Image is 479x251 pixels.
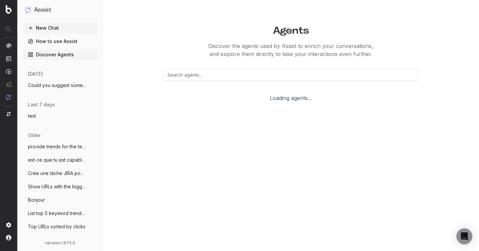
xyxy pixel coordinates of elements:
[28,82,86,89] span: Could you suggest some relative keywords
[6,43,11,48] img: Analytics
[6,69,11,74] img: Activation
[28,101,55,108] span: last 7 days
[28,197,45,203] span: Bonjour
[23,221,97,232] button: Top URLs sorted by clicks
[23,195,97,205] button: Bonjour
[34,5,51,15] h1: Assist
[28,237,86,243] span: Explain why my website lost traffic duri
[23,111,97,121] button: test
[7,112,11,116] img: Switch project
[28,132,41,139] span: older
[6,56,11,61] img: Intelligence
[6,82,11,87] img: Studio
[28,143,86,150] span: provide trends for the term and its vari
[23,80,97,91] button: Could you suggest some relative keywords
[142,94,440,102] div: Loading agents...
[23,181,97,192] button: Show URLs with the biggest drop in impre
[28,183,86,190] span: Show URLs with the biggest drop in impre
[6,5,12,14] img: Botify logo
[23,168,97,179] button: Crée une tâche JIRA pour corriger le tit
[6,222,11,228] img: Setting
[456,228,472,244] div: Open Intercom Messenger
[23,208,97,219] button: List top 5 keyword trends march vs april
[23,141,97,152] button: provide trends for the term and its vari
[102,42,479,58] p: Discover the agents used by Assist to enrich your conversations, and explore them directly to tak...
[6,235,11,240] img: My account
[6,94,11,100] img: Assist
[28,223,85,230] span: Top URLs sorted by clicks
[25,7,31,13] img: Assist
[28,210,86,217] span: List top 5 keyword trends march vs april
[23,155,97,165] button: est-ce que tu est capable de me [PERSON_NAME] p
[28,71,43,77] span: [DATE]
[28,113,36,119] span: test
[28,157,86,163] span: est-ce que tu est capable de me [PERSON_NAME] p
[23,23,97,33] button: New Chat
[25,240,94,246] div: version: 1.675.0
[163,69,418,81] input: Search agents...
[25,5,94,15] button: Assist
[28,170,86,177] span: Crée une tâche JIRA pour corriger le tit
[23,235,97,245] button: Explain why my website lost traffic duri
[23,49,97,60] a: Discover Agents
[102,21,479,37] h1: Agents
[23,36,97,47] a: How to use Assist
